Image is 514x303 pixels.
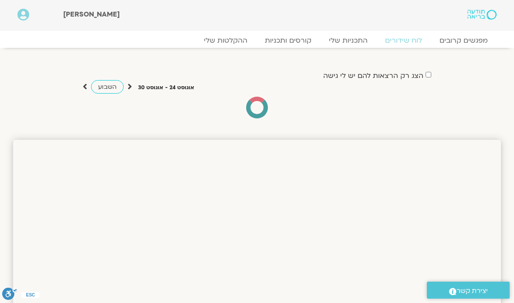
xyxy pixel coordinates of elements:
[323,72,423,80] label: הצג רק הרצאות להם יש לי גישה
[63,10,120,19] span: [PERSON_NAME]
[91,80,124,94] a: השבוע
[457,285,488,297] span: יצירת קשר
[17,36,497,45] nav: Menu
[256,36,320,45] a: קורסים ותכניות
[98,83,117,91] span: השבוע
[195,36,256,45] a: ההקלטות שלי
[427,282,510,299] a: יצירת קשר
[431,36,497,45] a: מפגשים קרובים
[138,83,194,92] p: אוגוסט 24 - אוגוסט 30
[320,36,376,45] a: התכניות שלי
[376,36,431,45] a: לוח שידורים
